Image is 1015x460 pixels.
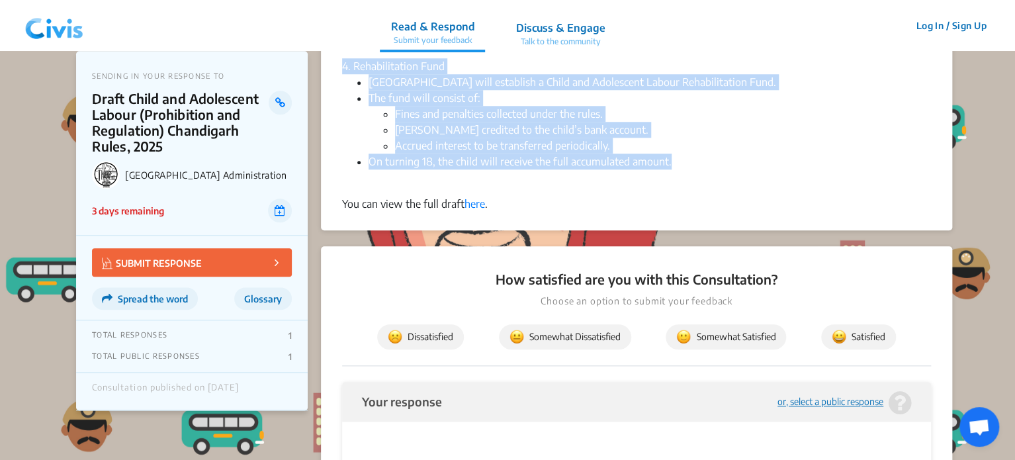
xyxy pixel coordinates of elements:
[102,255,202,270] p: SUBMIT RESPONSE
[509,330,621,344] span: Somewhat Dissatisfied
[464,197,485,210] a: here
[92,91,269,154] p: Draft Child and Adolescent Labour (Prohibition and Regulation) Chandigarh Rules, 2025
[377,324,464,349] button: Dissatisfied
[832,330,885,344] span: Satisfied
[369,74,931,90] li: [GEOGRAPHIC_DATA] will establish a Child and Adolescent Labour Rehabilitation Fund.
[342,270,931,289] p: How satisfied are you with this Consultation?
[509,330,524,344] img: somewhat_dissatisfied.svg
[125,169,292,181] p: [GEOGRAPHIC_DATA] Administration
[20,6,89,46] img: navlogo.png
[342,196,931,212] div: You can view the full draft .
[92,161,120,189] img: Chandigarh Administration logo
[388,330,453,344] span: Dissatisfied
[118,293,188,304] span: Spread the word
[92,204,164,218] p: 3 days remaining
[832,330,846,344] img: satisfied.svg
[92,351,200,362] p: TOTAL PUBLIC RESPONSES
[959,407,999,447] div: Open chat
[821,324,896,349] button: Satisfied
[390,34,474,46] p: Submit your feedback
[234,287,292,310] button: Glossary
[102,257,112,269] img: Vector.jpg
[92,71,292,80] p: SENDING IN YOUR RESPONSE TO
[342,294,931,308] p: Choose an option to submit your feedback
[395,138,931,154] li: Accrued interest to be transferred periodically.
[92,287,198,310] button: Spread the word
[92,383,239,400] div: Consultation published on [DATE]
[499,324,631,349] button: Somewhat Dissatisfied
[92,248,292,277] button: SUBMIT RESPONSE
[369,154,931,185] li: On turning 18, the child will receive the full accumulated amount.
[676,330,775,344] span: Somewhat Satisfied
[92,330,167,341] p: TOTAL RESPONSES
[288,330,292,341] p: 1
[777,397,883,407] div: or, select a public response
[515,36,605,48] p: Talk to the community
[676,330,691,344] img: somewhat_satisfied.svg
[362,395,442,408] div: Your response
[666,324,786,349] button: Somewhat Satisfied
[288,351,292,362] p: 1
[395,122,931,138] li: [PERSON_NAME] credited to the child’s bank account.
[244,293,282,304] span: Glossary
[390,19,474,34] p: Read & Respond
[907,15,995,36] button: Log In / Sign Up
[388,330,402,344] img: dissatisfied.svg
[515,20,605,36] p: Discuss & Engage
[395,106,931,122] li: Fines and penalties collected under the rules.
[369,90,931,154] li: The fund will consist of:
[342,58,931,74] div: 4. Rehabilitation Fund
